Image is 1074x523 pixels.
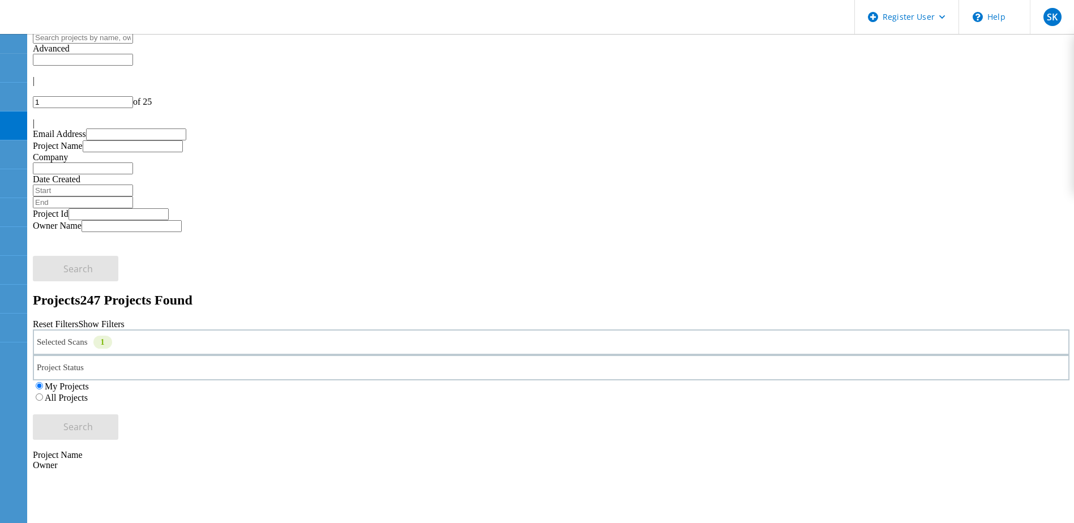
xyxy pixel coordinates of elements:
[93,336,112,349] div: 1
[33,185,133,196] input: Start
[33,44,70,53] span: Advanced
[33,450,1069,460] div: Project Name
[973,12,983,22] svg: \n
[33,256,118,281] button: Search
[33,32,133,44] input: Search projects by name, owner, ID, company, etc
[11,22,133,32] a: Live Optics Dashboard
[78,319,124,329] a: Show Filters
[33,76,1069,86] div: |
[133,97,152,106] span: of 25
[80,293,192,307] span: 247 Projects Found
[45,393,88,402] label: All Projects
[33,141,83,151] label: Project Name
[33,174,80,184] label: Date Created
[33,414,118,440] button: Search
[63,263,93,275] span: Search
[33,209,69,218] label: Project Id
[33,196,133,208] input: End
[33,329,1069,355] div: Selected Scans
[33,221,82,230] label: Owner Name
[63,421,93,433] span: Search
[33,355,1069,380] div: Project Status
[33,293,80,307] b: Projects
[33,129,86,139] label: Email Address
[33,152,68,162] label: Company
[45,381,89,391] label: My Projects
[33,118,1069,128] div: |
[33,319,78,329] a: Reset Filters
[33,460,1069,470] div: Owner
[1047,12,1058,22] span: SK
